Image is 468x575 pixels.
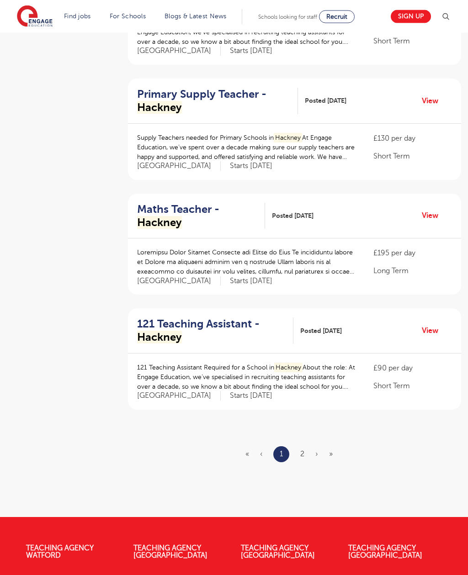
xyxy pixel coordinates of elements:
a: Maths Teacher -Hackney [137,203,265,230]
p: £130 per day [373,133,452,144]
span: Posted [DATE] [272,211,314,221]
mark: Hackney [137,216,182,229]
a: Sign up [391,10,431,23]
mark: Hackney [274,363,303,373]
p: £195 per day [373,248,452,259]
a: Teaching Agency [GEOGRAPHIC_DATA] [241,544,315,560]
p: Short Term [373,381,452,392]
a: Teaching Agency Watford [26,544,94,560]
p: Long Term [373,266,452,277]
p: Starts [DATE] [230,277,272,286]
span: [GEOGRAPHIC_DATA] [137,47,221,56]
p: Short Term [373,151,452,162]
p: 121 Teaching Assistant Required for a School in About the role: At Engage Education, we’ve specia... [137,363,355,392]
h2: 121 Teaching Assistant - [137,318,286,344]
a: 1 [280,448,283,460]
p: Starts [DATE] [230,391,272,401]
span: [GEOGRAPHIC_DATA] [137,391,221,401]
p: Short Term [373,36,452,47]
h2: Primary Supply Teacher - [137,88,291,115]
a: Last [329,450,333,459]
p: Supply Teachers needed for Primary Schools in At Engage Education, we’ve spent over a decade maki... [137,133,355,162]
a: Blogs & Latest News [165,13,227,20]
a: View [422,210,445,222]
a: Recruit [319,11,355,23]
img: Engage Education [17,5,53,28]
p: Starts [DATE] [230,47,272,56]
a: For Schools [110,13,146,20]
a: Find jobs [64,13,91,20]
a: Primary Supply Teacher -Hackney [137,88,298,115]
a: View [422,325,445,337]
span: Recruit [326,13,347,20]
mark: Hackney [274,133,302,143]
span: Posted [DATE] [305,96,346,106]
a: 2 [300,450,304,459]
a: Teaching Agency [GEOGRAPHIC_DATA] [348,544,422,560]
span: [GEOGRAPHIC_DATA] [137,162,221,171]
a: Next [315,450,318,459]
a: View [422,95,445,107]
p: Starts [DATE] [230,162,272,171]
span: Posted [DATE] [300,327,342,336]
mark: Hackney [137,101,182,114]
span: Schools looking for staff [258,14,317,20]
span: ‹ [260,450,262,459]
a: 121 Teaching Assistant -Hackney [137,318,293,344]
mark: Hackney [137,331,182,344]
span: [GEOGRAPHIC_DATA] [137,277,221,286]
p: £90 per day [373,363,452,374]
span: « [245,450,249,459]
h2: Maths Teacher - [137,203,258,230]
a: Teaching Agency [GEOGRAPHIC_DATA] [133,544,207,560]
p: Loremipsu Dolor Sitamet Consecte adi Elitse do Eius Te incididuntu labore et Dolore ma aliquaeni ... [137,248,355,277]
